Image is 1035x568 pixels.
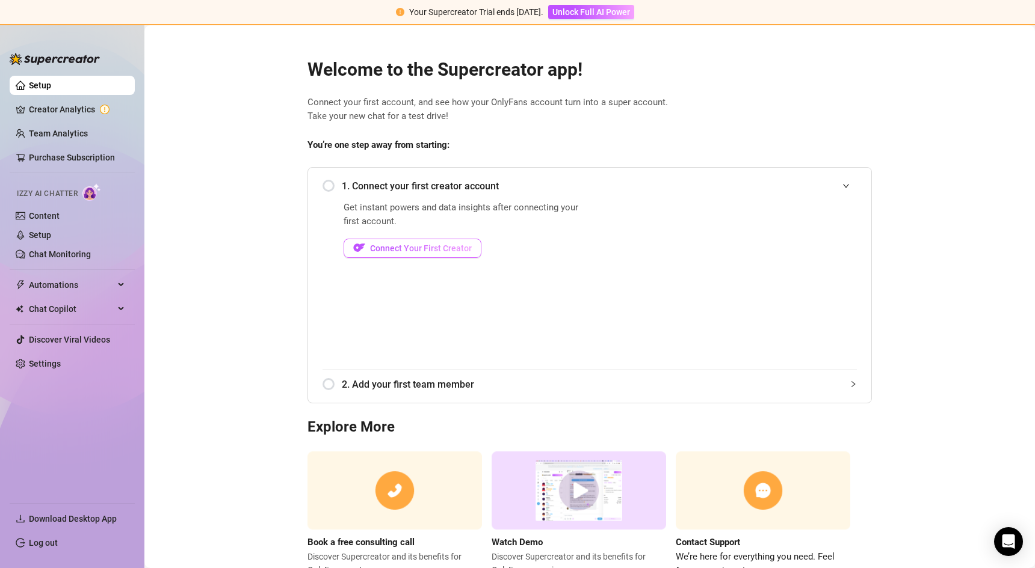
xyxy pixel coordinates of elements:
[29,514,117,524] span: Download Desktop App
[323,370,857,399] div: 2. Add your first team member
[82,183,101,201] img: AI Chatter
[676,451,850,530] img: contact support
[29,335,110,344] a: Discover Viral Videos
[307,537,415,548] strong: Book a free consulting call
[29,129,88,138] a: Team Analytics
[994,527,1023,556] div: Open Intercom Messenger
[16,280,25,290] span: thunderbolt
[29,249,91,259] a: Chat Monitoring
[29,230,51,240] a: Setup
[29,81,51,90] a: Setup
[370,243,472,253] span: Connect Your First Creator
[307,418,872,437] h3: Explore More
[10,53,100,65] img: logo-BBDzfeDw.svg
[307,96,872,124] span: Connect your first account, and see how your OnlyFans account turn into a super account. Take you...
[29,359,61,368] a: Settings
[492,451,666,530] img: supercreator demo
[409,7,543,17] span: Your Supercreator Trial ends [DATE].
[16,514,25,524] span: download
[323,171,857,201] div: 1. Connect your first creator account
[16,305,23,313] img: Chat Copilot
[616,201,857,355] iframe: Add Creators
[676,537,740,548] strong: Contact Support
[29,538,58,548] a: Log out
[344,239,481,258] button: OFConnect Your First Creator
[353,242,365,254] img: OF
[548,5,634,19] button: Unlock Full AI Power
[29,148,125,167] a: Purchase Subscription
[17,188,78,200] span: Izzy AI Chatter
[344,201,586,229] span: Get instant powers and data insights after connecting your first account.
[850,380,857,388] span: collapsed
[307,58,872,81] h2: Welcome to the Supercreator app!
[29,299,114,319] span: Chat Copilot
[307,139,450,150] strong: You’re one step away from starting:
[29,100,125,119] a: Creator Analytics exclamation-circle
[342,179,857,194] span: 1. Connect your first creator account
[307,451,482,530] img: consulting call
[29,211,60,221] a: Content
[492,537,543,548] strong: Watch Demo
[29,275,114,295] span: Automations
[344,239,586,258] a: OFConnect Your First Creator
[548,7,634,17] a: Unlock Full AI Power
[842,182,850,189] span: expanded
[342,377,857,392] span: 2. Add your first team member
[552,7,630,17] span: Unlock Full AI Power
[396,8,404,16] span: exclamation-circle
